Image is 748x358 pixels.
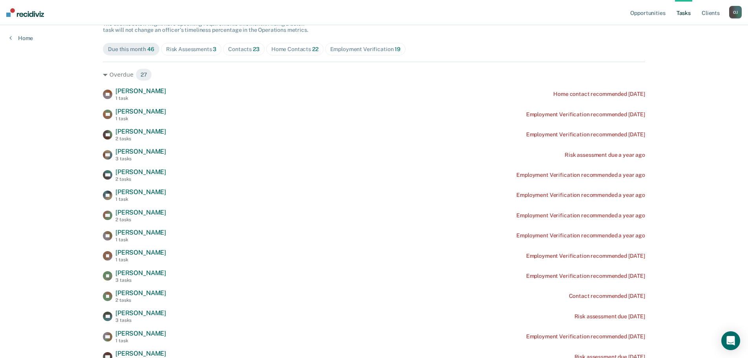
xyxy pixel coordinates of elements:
[115,277,166,283] div: 3 tasks
[115,309,166,317] span: [PERSON_NAME]
[115,318,166,323] div: 3 tasks
[115,95,166,101] div: 1 task
[135,68,152,81] span: 27
[115,269,166,277] span: [PERSON_NAME]
[115,217,166,222] div: 2 tasks
[115,188,166,196] span: [PERSON_NAME]
[6,8,44,17] img: Recidiviz
[526,131,645,138] div: Employment Verification recommended [DATE]
[516,192,645,198] div: Employment Verification recommended a year ago
[253,46,260,52] span: 23
[115,108,166,115] span: [PERSON_NAME]
[166,46,217,53] div: Risk Assessments
[115,209,166,216] span: [PERSON_NAME]
[516,232,645,239] div: Employment Verification recommended a year ago
[115,289,166,297] span: [PERSON_NAME]
[526,111,645,118] div: Employment Verification recommended [DATE]
[103,68,645,81] div: Overdue 27
[516,212,645,219] div: Employment Verification recommended a year ago
[228,46,260,53] div: Contacts
[115,229,166,236] span: [PERSON_NAME]
[115,148,166,155] span: [PERSON_NAME]
[115,156,166,162] div: 3 tasks
[115,249,166,256] span: [PERSON_NAME]
[553,91,645,97] div: Home contact recommended [DATE]
[115,168,166,176] span: [PERSON_NAME]
[721,331,740,350] div: Open Intercom Messenger
[115,330,166,337] span: [PERSON_NAME]
[115,176,166,182] div: 2 tasks
[565,152,645,158] div: Risk assessment due a year ago
[271,46,318,53] div: Home Contacts
[115,196,166,202] div: 1 task
[330,46,401,53] div: Employment Verification
[103,20,308,33] span: The clients below might have upcoming requirements this month. Hiding a below task will not chang...
[115,87,166,95] span: [PERSON_NAME]
[526,273,645,279] div: Employment Verification recommended [DATE]
[115,297,166,303] div: 2 tasks
[115,350,166,357] span: [PERSON_NAME]
[395,46,401,52] span: 19
[569,293,645,299] div: Contact recommended [DATE]
[729,6,742,18] div: O J
[213,46,216,52] span: 3
[574,313,645,320] div: Risk assessment due [DATE]
[312,46,318,52] span: 22
[115,338,166,343] div: 1 task
[115,128,166,135] span: [PERSON_NAME]
[115,136,166,141] div: 2 tasks
[526,253,645,259] div: Employment Verification recommended [DATE]
[147,46,154,52] span: 46
[115,237,166,242] div: 1 task
[115,257,166,263] div: 1 task
[516,172,645,178] div: Employment Verification recommended a year ago
[115,116,166,121] div: 1 task
[9,35,33,42] a: Home
[526,333,645,340] div: Employment Verification recommended [DATE]
[729,6,742,18] button: OJ
[108,46,154,53] div: Due this month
